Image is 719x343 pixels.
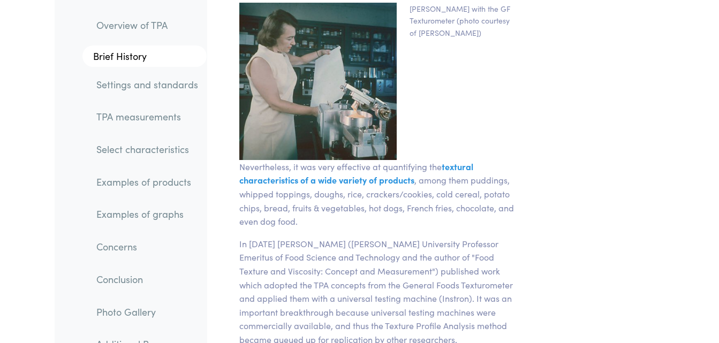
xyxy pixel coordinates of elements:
a: Examples of graphs [88,202,207,226]
a: Photo Gallery [88,299,207,324]
a: TPA measurements [88,104,207,129]
a: Examples of products [88,170,207,194]
p: Nevertheless, it was very effective at quantifying the , among them puddings, whipped toppings, d... [239,160,518,228]
a: Conclusion [88,267,207,292]
a: Concerns [88,234,207,259]
a: Overview of TPA [88,13,207,37]
a: Brief History [82,45,207,67]
a: Select characteristics [88,137,207,162]
img: tpa_dr_alina_szczezniak_gf_texturometer.jpg [233,3,403,160]
p: [PERSON_NAME] with the GF Texturometer (photo courtesy of [PERSON_NAME]) [403,3,525,151]
a: Settings and standards [88,72,207,96]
